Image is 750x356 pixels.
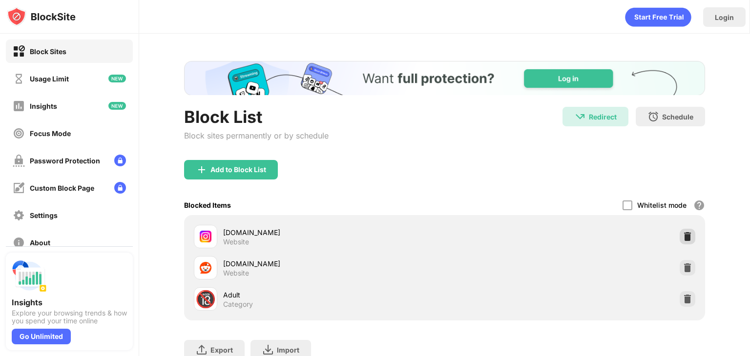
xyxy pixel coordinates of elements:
img: favicons [200,231,211,242]
div: Block sites permanently or by schedule [184,131,329,140]
div: Block List [184,107,329,127]
div: Add to Block List [210,166,266,174]
img: block-on.svg [13,45,25,58]
div: Login [715,13,734,21]
img: favicons [200,262,211,274]
img: lock-menu.svg [114,182,126,194]
img: new-icon.svg [108,75,126,82]
div: Block Sites [30,47,66,56]
div: About [30,238,50,247]
img: insights-off.svg [13,100,25,112]
div: 🔞 [195,289,216,309]
img: password-protection-off.svg [13,155,25,167]
div: Usage Limit [30,75,69,83]
div: Insights [12,297,127,307]
div: Blocked Items [184,201,231,209]
div: Settings [30,211,58,219]
div: Redirect [589,113,617,121]
div: Website [223,269,249,277]
div: Focus Mode [30,129,71,138]
div: Website [223,237,249,246]
div: Go Unlimited [12,329,71,344]
img: settings-off.svg [13,209,25,221]
img: customize-block-page-off.svg [13,182,25,194]
div: Schedule [662,113,693,121]
iframe: Banner [184,61,705,95]
div: Insights [30,102,57,110]
div: animation [625,7,691,27]
div: Whitelist mode [637,201,687,209]
img: focus-off.svg [13,127,25,139]
div: Password Protection [30,157,100,165]
img: push-insights.svg [12,258,47,294]
div: Explore your browsing trends & how you spend your time online [12,309,127,325]
div: [DOMAIN_NAME] [223,258,444,269]
div: Category [223,300,253,309]
img: about-off.svg [13,237,25,249]
div: Import [277,346,299,354]
img: new-icon.svg [108,102,126,110]
div: Export [210,346,233,354]
img: lock-menu.svg [114,155,126,166]
div: [DOMAIN_NAME] [223,227,444,237]
img: time-usage-off.svg [13,73,25,85]
div: Adult [223,290,444,300]
img: logo-blocksite.svg [7,7,76,26]
div: Custom Block Page [30,184,94,192]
